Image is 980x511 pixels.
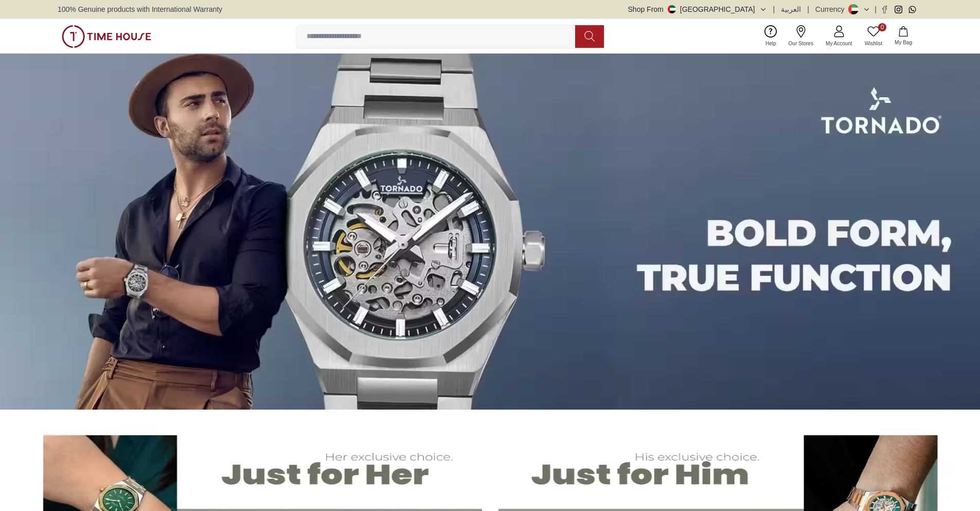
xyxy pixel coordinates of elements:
[668,5,676,13] img: United Arab Emirates
[807,4,809,14] span: |
[890,39,916,46] span: My Bag
[888,24,918,48] button: My Bag
[58,4,222,14] span: 100% Genuine products with International Warranty
[773,4,775,14] span: |
[782,23,819,49] a: Our Stores
[908,6,916,13] a: Whatsapp
[878,23,886,31] span: 0
[822,40,857,47] span: My Account
[881,6,888,13] a: Facebook
[761,40,780,47] span: Help
[875,4,877,14] span: |
[785,40,817,47] span: Our Stores
[861,40,886,47] span: Wishlist
[628,4,767,14] button: Shop From[GEOGRAPHIC_DATA]
[759,23,782,49] a: Help
[781,4,801,14] button: العربية
[62,25,151,48] img: ...
[859,23,888,49] a: 0Wishlist
[895,6,902,13] a: Instagram
[815,4,849,14] div: Currency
